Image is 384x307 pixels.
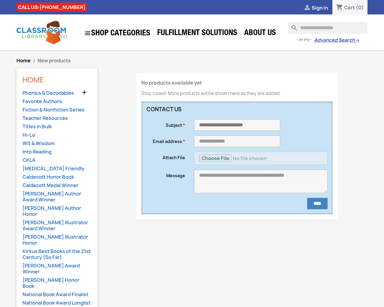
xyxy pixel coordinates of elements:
[154,28,240,40] a: Fulfillment Solutions
[241,28,279,40] a: About Us
[22,277,91,290] a: [PERSON_NAME] Honor Book
[304,4,328,11] a:  Sign in
[84,30,91,37] i: 
[22,248,91,261] a: Kirkus Best Books of the 21st Century (So Far)
[22,165,91,172] a: [MEDICAL_DATA] Friendly
[288,22,367,34] input: Search
[22,132,91,139] a: Hi-Lo
[22,107,91,114] a: Fiction & Nonfiction Series
[16,21,67,44] img: Classroom Library Company
[142,170,190,179] label: Message
[22,90,91,97] a: Phonics & Decodables
[22,174,91,181] a: Caldecott Honor Book
[22,182,91,189] a: Caldecott Medal Winner
[22,140,91,147] a: Wit & Wisdom
[314,37,359,43] a: Advanced Search→
[22,191,91,204] a: [PERSON_NAME] Author Award Winner
[81,27,153,40] a: SHOP CATEGORIES
[146,106,280,112] h3: Contact us
[355,37,359,43] span: →
[336,4,343,11] i: shopping_cart
[288,22,295,29] i: search
[37,57,71,64] span: New products
[22,205,91,218] a: [PERSON_NAME] Author Honor
[356,4,364,11] span: (0)
[22,115,91,122] a: Teacher Resources
[142,152,190,161] label: Attach File
[22,300,91,307] a: National Book Award Longlist
[141,91,333,97] p: Stay tuned! More products will be shown here as they are added.
[22,75,44,85] a: Home
[22,98,91,105] a: Favorite Authors
[22,291,91,298] a: National Book Award Finalist
[141,80,333,86] h4: No products available yet
[304,4,311,12] i: 
[22,263,91,276] a: [PERSON_NAME] Award Winner
[22,157,91,164] a: CKLA
[16,57,31,64] a: Home
[16,3,87,12] div: CALL US:
[142,119,190,128] label: Subject
[296,37,314,43] span: - or try -
[81,89,88,96] i: 
[344,4,355,11] span: Cart
[312,4,328,11] span: Sign in
[40,4,85,10] a: [PHONE_NUMBER]
[142,136,190,145] label: Email address
[22,219,91,232] a: [PERSON_NAME] Illustrator Award Winner
[22,124,91,130] a: Titles in Bulk
[22,234,91,247] a: [PERSON_NAME] Illustrator Honor
[22,149,91,156] a: Into Reading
